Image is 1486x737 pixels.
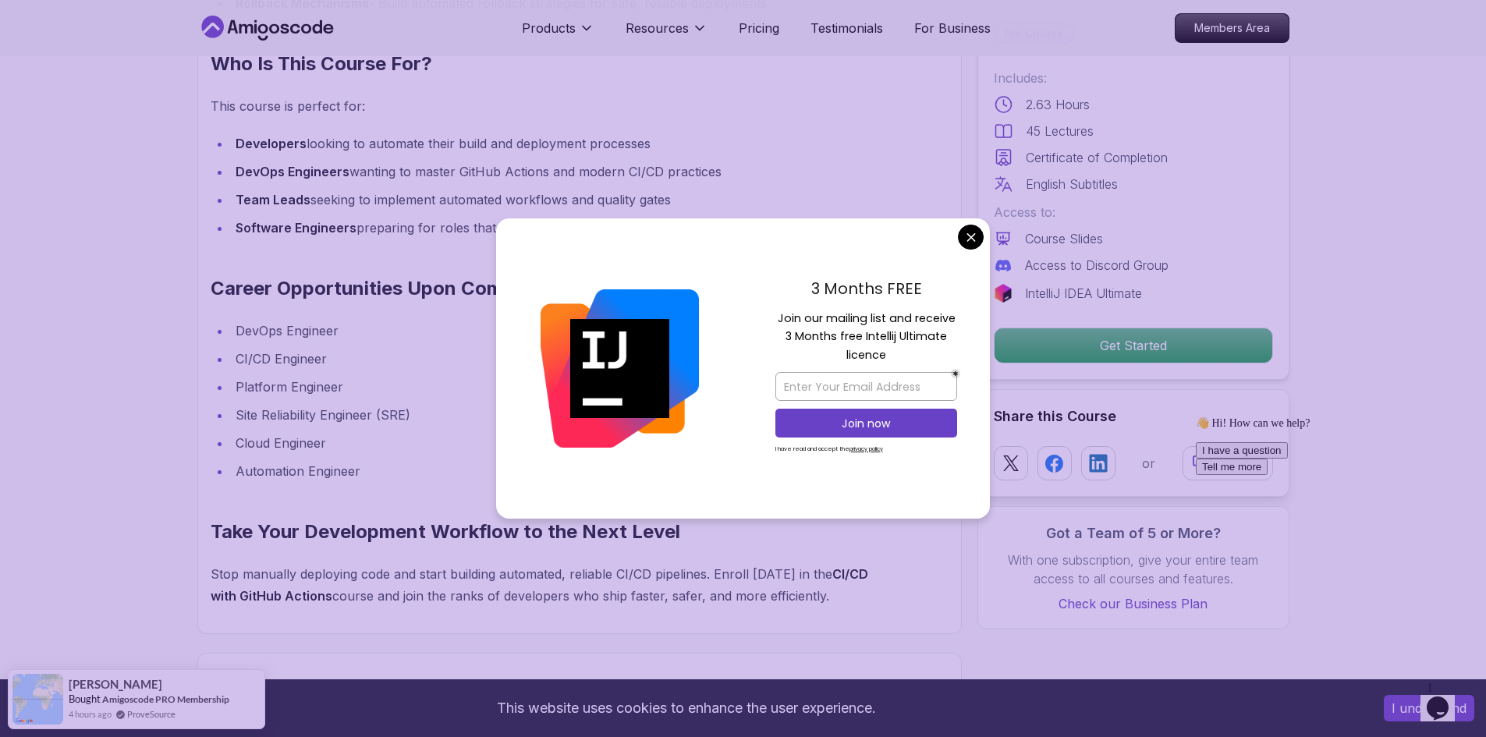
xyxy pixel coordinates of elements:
p: This course is perfect for: [211,95,874,117]
strong: Developers [236,136,307,151]
p: Get Started [995,328,1272,363]
li: seeking to implement automated workflows and quality gates [231,189,874,211]
h2: Share this Course [994,406,1273,427]
p: Products [522,19,576,37]
p: Certificate of Completion [1026,148,1168,167]
p: 2.63 Hours [1026,95,1090,114]
a: For Business [914,19,991,37]
li: Automation Engineer [231,460,874,482]
span: [PERSON_NAME] [69,678,162,691]
button: Tell me more [6,48,78,65]
img: jetbrains logo [994,284,1013,303]
li: wanting to master GitHub Actions and modern CI/CD practices [231,161,874,182]
h2: Career Opportunities Upon Completion [211,276,874,301]
a: Pricing [739,19,779,37]
div: 👋 Hi! How can we help?I have a questionTell me more [6,6,287,65]
p: Resources [626,19,689,37]
p: or [1142,454,1155,473]
h2: Who Is This Course For? [211,51,874,76]
strong: Team Leads [236,192,310,207]
li: Platform Engineer [231,376,874,398]
span: 👋 Hi! How can we help? [6,7,120,19]
a: Check our Business Plan [994,594,1273,613]
iframe: chat widget [1420,675,1470,721]
p: Members Area [1176,14,1289,42]
iframe: chat widget [1190,410,1470,667]
span: Bought [69,693,101,705]
p: Course Slides [1025,229,1103,248]
p: Stop manually deploying code and start building automated, reliable CI/CD pipelines. Enroll [DATE... [211,563,874,607]
a: Members Area [1175,13,1289,43]
p: With one subscription, give your entire team access to all courses and features. [994,551,1273,588]
a: Testimonials [810,19,883,37]
li: CI/CD Engineer [231,348,874,370]
strong: Software Engineers [236,220,356,236]
li: preparing for roles that require CI/CD and automation expertise [231,217,874,239]
h3: Got a Team of 5 or More? [994,523,1273,544]
p: 45 Lectures [1026,122,1094,140]
button: Resources [626,19,708,50]
li: DevOps Engineer [231,320,874,342]
strong: DevOps Engineers [236,164,349,179]
li: Site Reliability Engineer (SRE) [231,404,874,426]
li: Cloud Engineer [231,432,874,454]
li: looking to automate their build and deployment processes [231,133,874,154]
button: Products [522,19,594,50]
p: IntelliJ IDEA Ultimate [1025,284,1142,303]
p: English Subtitles [1026,175,1118,193]
h2: Take Your Development Workflow to the Next Level [211,519,874,544]
p: Access to Discord Group [1025,256,1169,275]
div: This website uses cookies to enhance the user experience. [12,691,1360,725]
img: provesource social proof notification image [12,674,63,725]
button: Accept cookies [1384,695,1474,721]
a: Amigoscode PRO Membership [102,693,229,705]
button: Copy link [1183,446,1273,480]
span: 4 hours ago [69,707,112,721]
button: I have a question [6,32,98,48]
p: Includes: [994,69,1273,87]
button: Get Started [994,328,1273,363]
a: ProveSource [127,707,176,721]
p: Access to: [994,203,1273,221]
